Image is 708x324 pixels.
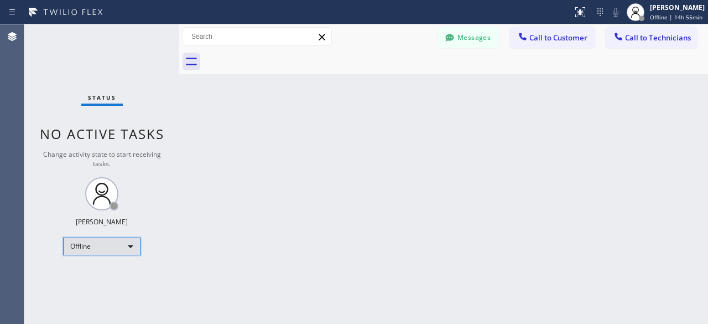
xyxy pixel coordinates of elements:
span: Change activity state to start receiving tasks. [43,150,161,168]
button: Call to Technicians [606,27,697,48]
span: No active tasks [40,125,164,143]
span: Call to Customer [529,33,587,43]
span: Status [88,94,116,101]
div: [PERSON_NAME] [76,217,128,227]
button: Mute [608,4,623,20]
span: Offline | 14h 55min [650,13,702,21]
button: Messages [438,27,499,48]
button: Call to Customer [510,27,595,48]
div: [PERSON_NAME] [650,3,705,12]
span: Call to Technicians [625,33,691,43]
input: Search [183,28,331,45]
div: Offline [63,238,140,255]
